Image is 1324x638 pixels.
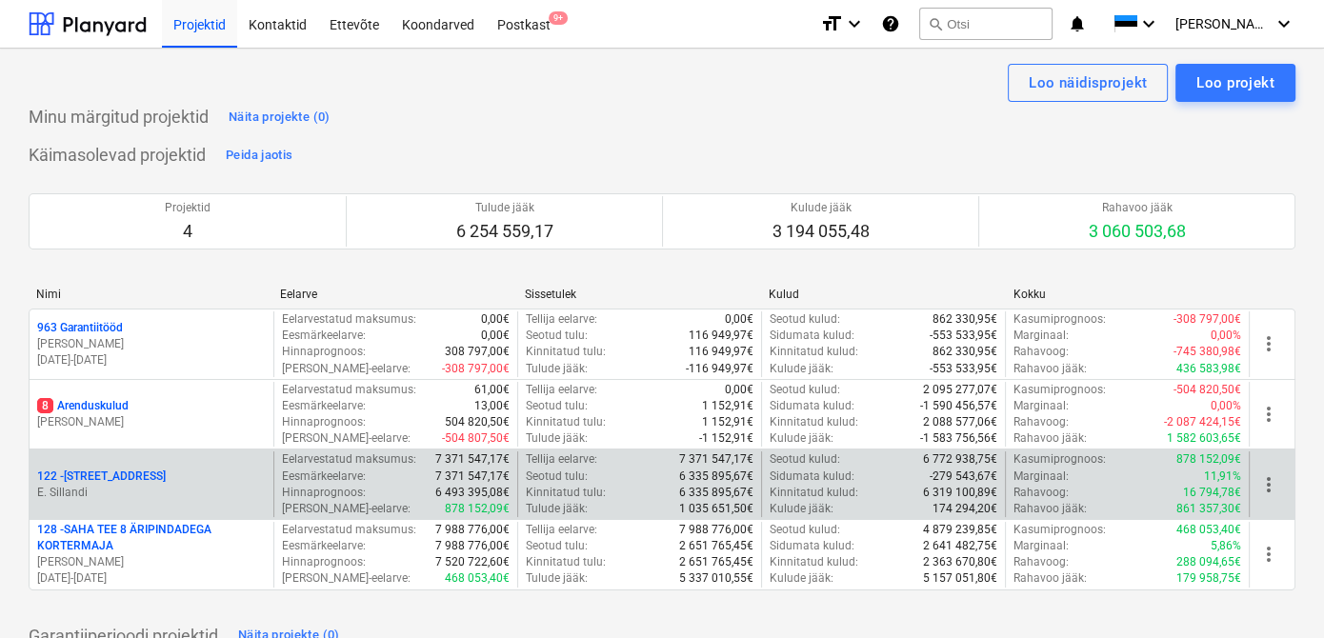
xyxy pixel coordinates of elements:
[282,414,366,430] p: Hinnaprognoos :
[1174,344,1241,360] p: -745 380,98€
[456,220,553,243] p: 6 254 559,17
[1176,554,1241,570] p: 288 094,65€
[1137,12,1160,35] i: keyboard_arrow_down
[725,311,753,328] p: 0,00€
[699,430,753,447] p: -1 152,91€
[702,414,753,430] p: 1 152,91€
[526,430,588,447] p: Tulude jääk :
[1196,70,1274,95] div: Loo projekt
[770,311,840,328] p: Seotud kulud :
[920,430,997,447] p: -1 583 756,56€
[282,485,366,501] p: Hinnaprognoos :
[1089,220,1186,243] p: 3 060 503,68
[1176,361,1241,377] p: 436 583,98€
[843,12,866,35] i: keyboard_arrow_down
[435,451,510,468] p: 7 371 547,17€
[923,570,997,587] p: 5 157 051,80€
[770,522,840,538] p: Seotud kulud :
[37,469,166,485] p: 122 - [STREET_ADDRESS]
[770,538,854,554] p: Sidumata kulud :
[37,398,53,413] span: 8
[282,344,366,360] p: Hinnaprognoos :
[37,485,266,501] p: E. Sillandi
[1211,538,1241,554] p: 5,86%
[1174,382,1241,398] p: -504 820,50€
[933,311,997,328] p: 862 330,95€
[930,328,997,344] p: -553 533,95€
[36,288,265,301] div: Nimi
[526,485,606,501] p: Kinnitatud tulu :
[282,430,411,447] p: [PERSON_NAME]-eelarve :
[1211,398,1241,414] p: 0,00%
[1183,485,1241,501] p: 16 794,78€
[526,522,597,538] p: Tellija eelarve :
[919,8,1053,40] button: Otsi
[474,382,510,398] p: 61,00€
[770,485,858,501] p: Kinnitatud kulud :
[1008,64,1168,102] button: Loo näidisprojekt
[37,320,266,369] div: 963 Garantiitööd[PERSON_NAME][DATE]-[DATE]
[770,382,840,398] p: Seotud kulud :
[37,398,266,430] div: 8Arenduskulud[PERSON_NAME]
[282,382,416,398] p: Eelarvestatud maksumus :
[526,344,606,360] p: Kinnitatud tulu :
[481,328,510,344] p: 0,00€
[37,469,266,501] div: 122 -[STREET_ADDRESS]E. Sillandi
[37,522,266,588] div: 128 -SAHA TEE 8 ÄRIPINDADEGA KORTERMAJA[PERSON_NAME][DATE]-[DATE]
[37,320,123,336] p: 963 Garantiitööd
[224,102,335,132] button: Näita projekte (0)
[923,485,997,501] p: 6 319 100,89€
[526,451,597,468] p: Tellija eelarve :
[1089,200,1186,216] p: Rahavoo jääk
[772,220,870,243] p: 3 194 055,48
[282,398,366,414] p: Eesmärkeelarve :
[37,522,266,554] p: 128 - SAHA TEE 8 ÄRIPINDADEGA KORTERMAJA
[1164,414,1241,430] p: -2 087 424,15€
[526,554,606,570] p: Kinnitatud tulu :
[930,469,997,485] p: -279 543,67€
[1013,570,1087,587] p: Rahavoo jääk :
[923,414,997,430] p: 2 088 577,06€
[526,469,588,485] p: Seotud tulu :
[165,220,211,243] p: 4
[679,570,753,587] p: 5 337 010,55€
[526,570,588,587] p: Tulude jääk :
[679,554,753,570] p: 2 651 765,45€
[923,451,997,468] p: 6 772 938,75€
[686,361,753,377] p: -116 949,97€
[282,469,366,485] p: Eesmärkeelarve :
[474,398,510,414] p: 13,00€
[37,570,266,587] p: [DATE] - [DATE]
[1273,12,1295,35] i: keyboard_arrow_down
[435,469,510,485] p: 7 371 547,17€
[526,382,597,398] p: Tellija eelarve :
[689,344,753,360] p: 116 949,97€
[526,538,588,554] p: Seotud tulu :
[456,200,553,216] p: Tulude jääk
[1174,311,1241,328] p: -308 797,00€
[679,522,753,538] p: 7 988 776,00€
[165,200,211,216] p: Projektid
[928,16,943,31] span: search
[1013,288,1242,301] div: Kokku
[435,538,510,554] p: 7 988 776,00€
[679,469,753,485] p: 6 335 895,67€
[1013,469,1069,485] p: Marginaal :
[1029,70,1147,95] div: Loo näidisprojekt
[37,554,266,570] p: [PERSON_NAME]
[526,501,588,517] p: Tulude jääk :
[445,414,510,430] p: 504 820,50€
[481,311,510,328] p: 0,00€
[920,398,997,414] p: -1 590 456,57€
[933,501,997,517] p: 174 294,20€
[526,328,588,344] p: Seotud tulu :
[1013,485,1069,501] p: Rahavoog :
[280,288,509,301] div: Eelarve
[770,361,833,377] p: Kulude jääk :
[1013,382,1106,398] p: Kasumiprognoos :
[435,554,510,570] p: 7 520 722,60€
[1167,430,1241,447] p: 1 582 603,65€
[770,501,833,517] p: Kulude jääk :
[1257,403,1280,426] span: more_vert
[770,414,858,430] p: Kinnitatud kulud :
